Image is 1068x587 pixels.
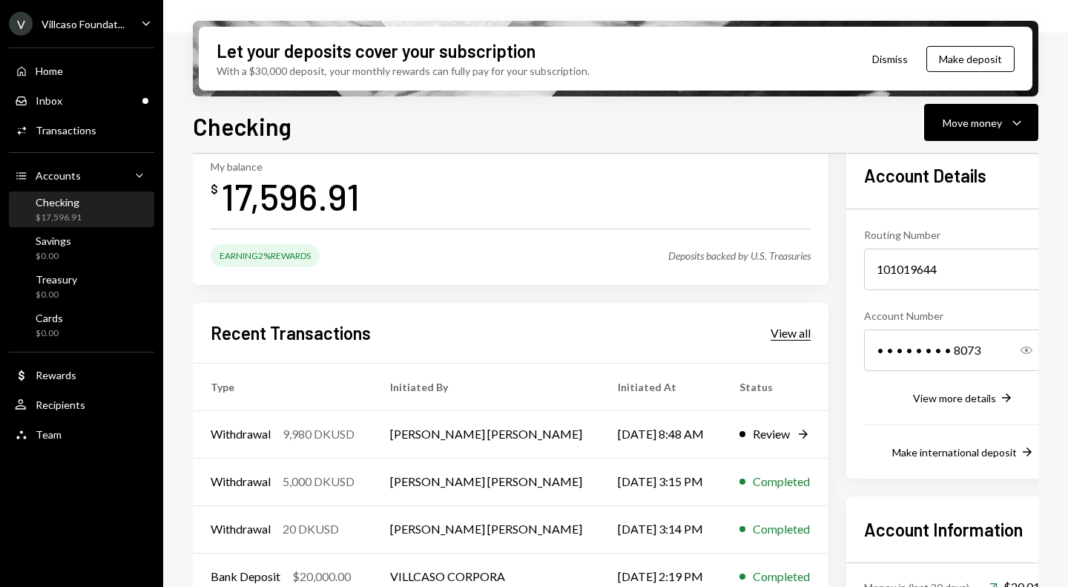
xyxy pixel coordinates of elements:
td: [PERSON_NAME] [PERSON_NAME] [372,458,600,505]
td: [DATE] 3:15 PM [600,458,722,505]
div: Transactions [36,124,96,137]
a: Savings$0.00 [9,230,154,266]
th: Initiated By [372,363,600,410]
button: Make international deposit [892,445,1035,461]
th: Initiated At [600,363,722,410]
div: Home [36,65,63,77]
div: Withdrawal [211,473,271,491]
th: Type [193,363,372,410]
div: 9,980 DKUSD [283,425,355,443]
button: Make deposit [926,46,1015,72]
div: Let your deposits cover your subscription [217,39,535,63]
td: [DATE] 3:14 PM [600,505,722,553]
div: Withdrawal [211,425,271,443]
td: [PERSON_NAME] [PERSON_NAME] [372,505,600,553]
button: Move money [924,104,1038,141]
div: My balance [211,160,360,173]
div: Treasury [36,273,77,286]
div: Completed [753,520,810,538]
div: View all [771,326,811,341]
div: 20 DKUSD [283,520,339,538]
div: Completed [753,568,810,586]
div: Cards [36,312,63,324]
a: Cards$0.00 [9,307,154,343]
a: Transactions [9,117,154,143]
div: Bank Deposit [211,568,280,586]
a: Home [9,57,154,84]
div: Completed [753,473,810,491]
div: 101019644 [864,249,1062,290]
a: Treasury$0.00 [9,269,154,304]
button: View more details [913,390,1014,407]
a: Accounts [9,162,154,188]
div: Team [36,428,62,441]
div: With a $30,000 deposit, your monthly rewards can fully pay for your subscription. [217,63,590,79]
a: Rewards [9,361,154,388]
div: $ [211,182,218,197]
div: Review [753,425,790,443]
div: 5,000 DKUSD [283,473,355,491]
td: [DATE] 8:48 AM [600,410,722,458]
div: Inbox [36,94,62,107]
div: $0.00 [36,289,77,301]
div: Withdrawal [211,520,271,538]
div: Deposits backed by U.S. Treasuries [668,249,811,262]
div: 17,596.91 [221,173,360,220]
div: $17,596.91 [36,211,82,224]
a: Recipients [9,391,154,418]
h2: Account Information [864,517,1062,542]
div: Checking [36,196,82,209]
div: View more details [913,392,996,404]
div: Earning 2% Rewards [211,244,320,267]
div: $20,000.00 [292,568,351,586]
div: V [9,12,33,36]
td: [PERSON_NAME] [PERSON_NAME] [372,410,600,458]
h2: Account Details [864,163,1062,188]
div: Make international deposit [892,446,1017,459]
a: View all [771,324,811,341]
div: $0.00 [36,250,71,263]
a: Inbox [9,87,154,114]
button: Dismiss [854,42,926,76]
div: Accounts [36,169,81,182]
div: Rewards [36,369,76,381]
div: $0.00 [36,327,63,340]
a: Team [9,421,154,447]
div: Savings [36,235,71,247]
div: Account Number [864,308,1062,324]
h2: Recent Transactions [211,321,371,345]
div: Villcaso Foundat... [42,18,125,30]
th: Status [722,363,828,410]
h1: Checking [193,111,291,141]
div: Recipients [36,399,85,411]
div: Routing Number [864,227,1062,243]
div: Move money [943,115,1002,131]
a: Checking$17,596.91 [9,191,154,227]
div: • • • • • • • • 8073 [864,329,1062,371]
